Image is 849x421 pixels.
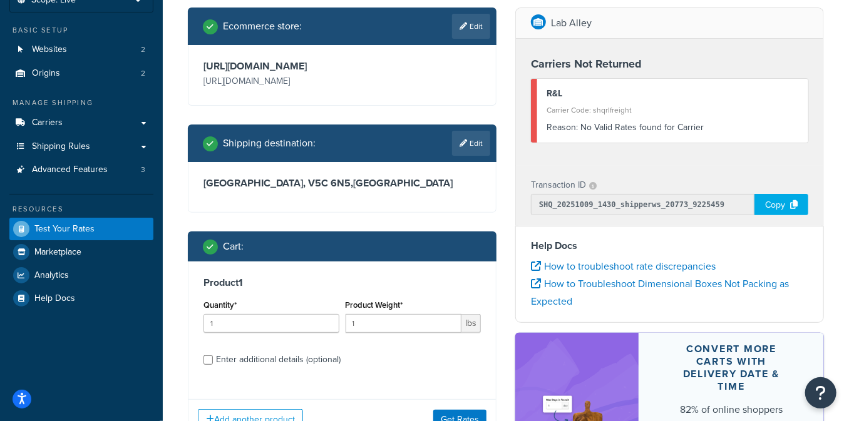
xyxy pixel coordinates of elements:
[34,224,95,235] span: Test Your Rates
[531,238,808,253] h4: Help Docs
[805,377,836,408] button: Open Resource Center
[547,85,799,103] div: R&L
[9,98,153,108] div: Manage Shipping
[141,44,145,55] span: 2
[9,25,153,36] div: Basic Setup
[203,355,213,365] input: Enter additional details (optional)
[32,118,63,128] span: Carriers
[203,314,339,333] input: 0
[9,62,153,85] li: Origins
[223,138,316,149] h2: Shipping destination :
[531,176,586,194] p: Transaction ID
[9,62,153,85] a: Origins2
[9,111,153,134] a: Carriers
[547,119,799,136] div: No Valid Rates found for Carrier
[9,38,153,61] li: Websites
[9,287,153,310] a: Help Docs
[547,121,578,134] span: Reason:
[34,293,75,304] span: Help Docs
[203,300,237,310] label: Quantity*
[669,343,794,393] div: Convert more carts with delivery date & time
[223,21,302,32] h2: Ecommerce store :
[9,264,153,287] a: Analytics
[9,158,153,181] li: Advanced Features
[9,38,153,61] a: Websites2
[754,194,808,215] div: Copy
[9,158,153,181] a: Advanced Features3
[9,204,153,215] div: Resources
[452,131,490,156] a: Edit
[461,314,481,333] span: lbs
[452,14,490,39] a: Edit
[9,135,153,158] a: Shipping Rules
[203,177,481,190] h3: [GEOGRAPHIC_DATA], V5C 6N5 , [GEOGRAPHIC_DATA]
[203,276,481,289] h3: Product 1
[9,218,153,240] a: Test Your Rates
[551,14,592,32] p: Lab Alley
[203,60,339,73] h3: [URL][DOMAIN_NAME]
[34,247,81,258] span: Marketplace
[203,73,339,90] p: [URL][DOMAIN_NAME]
[141,68,145,79] span: 2
[32,141,90,152] span: Shipping Rules
[547,101,799,119] div: Carrier Code: shqrlfreight
[531,56,642,72] strong: Carriers Not Returned
[32,44,67,55] span: Websites
[32,165,108,175] span: Advanced Features
[531,259,716,273] a: How to troubleshoot rate discrepancies
[216,351,341,368] div: Enter additional details (optional)
[346,300,403,310] label: Product Weight*
[141,165,145,175] span: 3
[223,241,244,252] h2: Cart :
[9,241,153,263] a: Marketplace
[32,68,60,79] span: Origins
[346,314,462,333] input: 0.00
[531,276,789,308] a: How to Troubleshoot Dimensional Boxes Not Packing as Expected
[34,270,69,281] span: Analytics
